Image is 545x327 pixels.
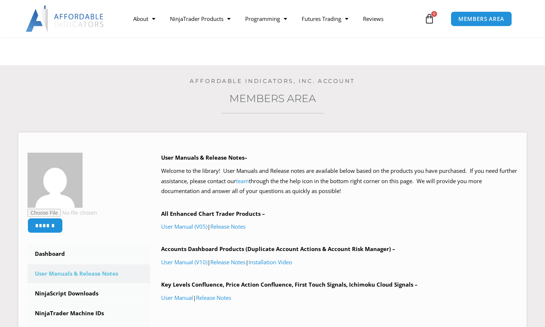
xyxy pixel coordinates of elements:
a: NinjaTrader Products [163,10,238,27]
a: Release Notes [210,223,246,230]
b: Accounts Dashboard Products (Duplicate Account Actions & Account Risk Manager) – [161,245,395,252]
a: 0 [413,8,446,29]
a: User Manual (V05) [161,223,207,230]
a: Release Notes [196,294,231,301]
a: Programming [238,10,294,27]
span: 0 [431,11,437,17]
a: Reviews [356,10,391,27]
a: MEMBERS AREA [451,11,512,26]
a: Futures Trading [294,10,356,27]
a: team [236,177,249,185]
a: Release Notes [210,258,246,266]
a: User Manual [161,294,193,301]
a: Installation Video [248,258,292,266]
a: Members Area [229,92,316,105]
a: About [126,10,163,27]
p: | [161,293,517,303]
img: LogoAI | Affordable Indicators – NinjaTrader [26,6,105,32]
img: e6ddbbba620d5ad567d54af8bdc9262d4e19e120b0482c5772bc24d185451112 [28,153,83,208]
a: User Manual (V10) [161,258,207,266]
a: NinjaTrader Machine IDs [28,304,150,323]
p: | | [161,257,517,268]
p: | [161,222,517,232]
a: Affordable Indicators, Inc. Account [190,77,355,84]
a: User Manuals & Release Notes [28,264,150,283]
b: Key Levels Confluence, Price Action Confluence, First Touch Signals, Ichimoku Cloud Signals – [161,281,418,288]
nav: Menu [126,10,422,27]
a: Dashboard [28,244,150,264]
b: All Enhanced Chart Trader Products – [161,210,265,217]
b: User Manuals & Release Notes– [161,154,247,161]
a: NinjaScript Downloads [28,284,150,303]
span: MEMBERS AREA [458,16,504,22]
p: Welcome to the library! User Manuals and Release notes are available below based on the products ... [161,166,517,197]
